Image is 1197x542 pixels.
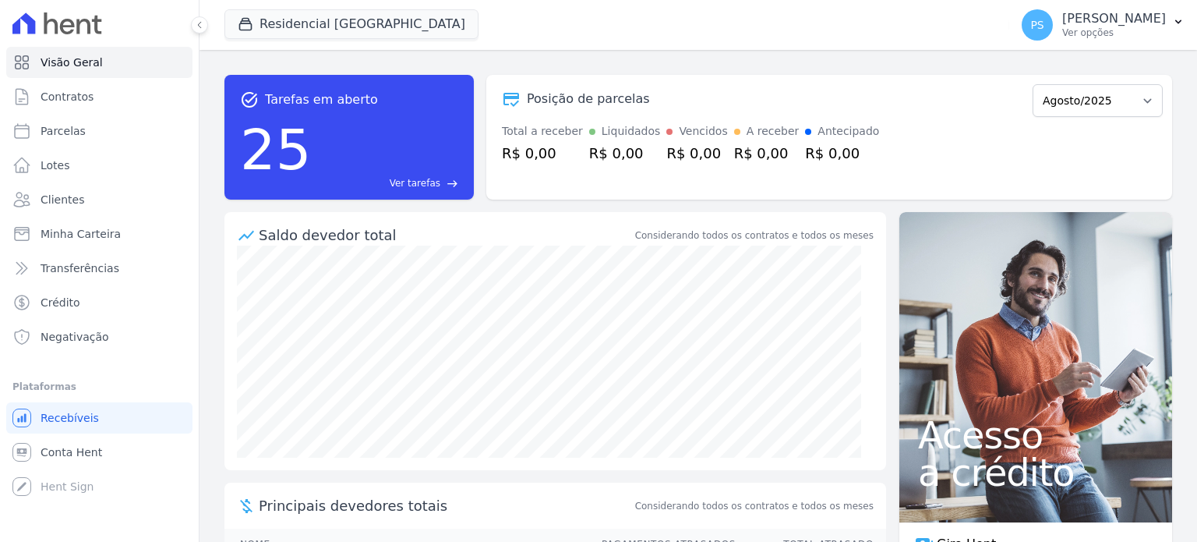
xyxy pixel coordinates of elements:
span: Tarefas em aberto [265,90,378,109]
a: Contratos [6,81,192,112]
div: Saldo devedor total [259,225,632,246]
div: A receber [747,123,800,140]
div: R$ 0,00 [734,143,800,164]
span: Clientes [41,192,84,207]
p: Ver opções [1062,27,1166,39]
div: R$ 0,00 [589,143,661,164]
span: Transferências [41,260,119,276]
div: Total a receber [502,123,583,140]
span: Crédito [41,295,80,310]
span: Minha Carteira [41,226,121,242]
span: east [447,178,458,190]
div: Plataformas [12,377,186,396]
span: Recebíveis [41,410,99,426]
span: PS [1030,19,1043,30]
div: Posição de parcelas [527,90,650,108]
a: Transferências [6,253,192,284]
div: R$ 0,00 [805,143,879,164]
div: 25 [240,109,312,190]
div: R$ 0,00 [502,143,583,164]
div: Antecipado [817,123,879,140]
div: R$ 0,00 [666,143,727,164]
a: Clientes [6,184,192,215]
button: Residencial [GEOGRAPHIC_DATA] [224,9,478,39]
span: Visão Geral [41,55,103,70]
span: Parcelas [41,123,86,139]
a: Crédito [6,287,192,318]
a: Recebíveis [6,402,192,434]
a: Parcelas [6,115,192,147]
a: Visão Geral [6,47,192,78]
span: a crédito [918,454,1153,491]
a: Negativação [6,321,192,352]
span: Ver tarefas [390,176,440,190]
div: Vencidos [679,123,727,140]
span: Lotes [41,158,70,173]
p: [PERSON_NAME] [1062,11,1166,27]
a: Ver tarefas east [318,176,458,190]
span: Principais devedores totais [259,495,632,516]
span: task_alt [240,90,259,109]
span: Considerando todos os contratos e todos os meses [635,499,874,513]
a: Conta Hent [6,437,192,468]
span: Conta Hent [41,445,102,460]
a: Minha Carteira [6,218,192,250]
button: PS [PERSON_NAME] Ver opções [1009,3,1197,47]
span: Acesso [918,416,1153,454]
div: Liquidados [602,123,661,140]
span: Contratos [41,89,94,105]
div: Considerando todos os contratos e todos os meses [635,228,874,243]
span: Negativação [41,329,109,345]
a: Lotes [6,150,192,181]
